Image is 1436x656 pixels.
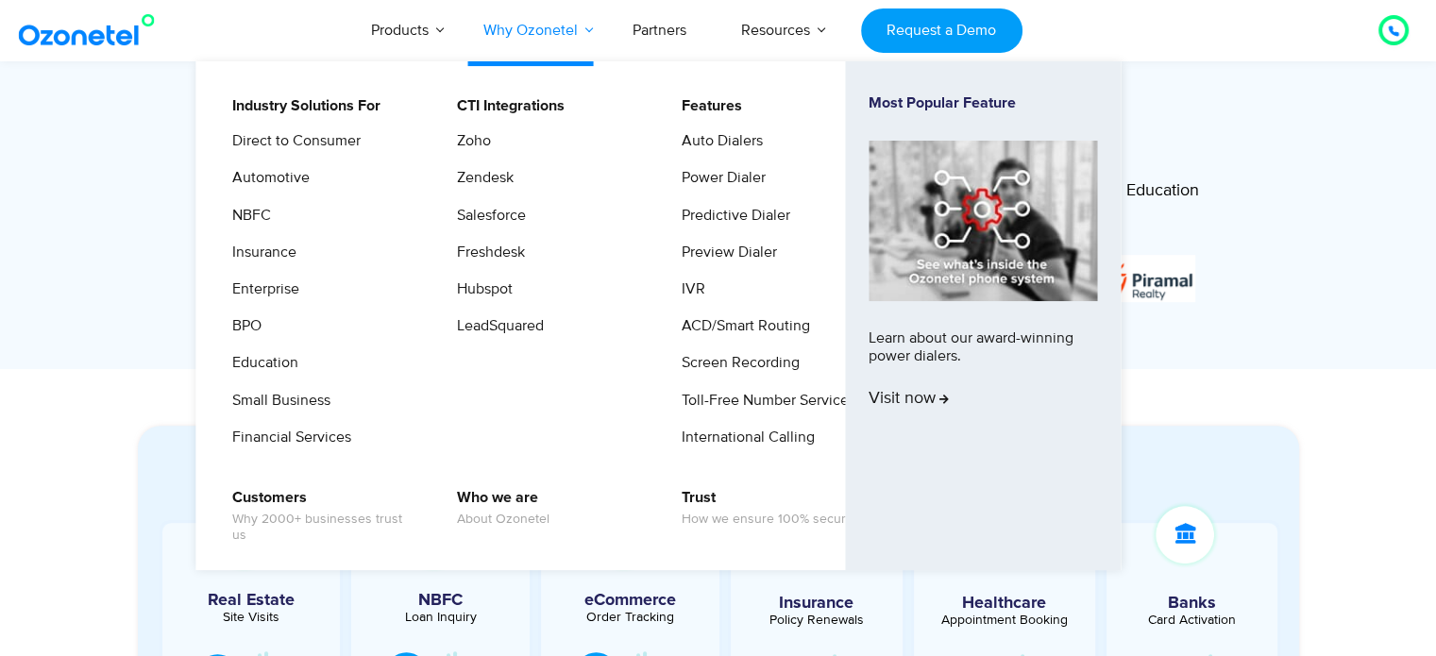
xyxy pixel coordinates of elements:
a: Direct to Consumer [220,129,363,153]
div: Card Activation [1116,614,1269,627]
h5: Real Estate [172,592,331,609]
span: Visit now [869,389,949,410]
a: Salesforce [445,204,529,227]
span: How we ensure 100% security [682,512,859,528]
div: Experience Our Voice AI Agents in Action [157,454,1299,487]
a: Industry Solutions For [220,94,383,118]
a: Toll-Free Number Services [669,389,858,412]
a: Freshdesk [445,241,528,264]
a: CustomersWhy 2000+ businesses trust us [220,486,421,547]
a: Most Popular FeatureLearn about our award-winning power dialers.Visit now [869,94,1097,537]
h5: eCommerce [550,592,710,609]
a: Preview Dialer [669,241,780,264]
div: Appointment Booking [928,614,1081,627]
a: Zoho [445,129,494,153]
a: Predictive Dialer [669,204,793,227]
div: Site Visits [172,611,331,624]
a: ACD/Smart Routing [669,314,813,338]
a: Financial Services [220,426,354,449]
div: Trusted CX Partner for 3,500+ Global Brands [138,107,1299,140]
a: Who we areAbout Ozonetel [445,486,552,530]
a: IVR [669,278,708,301]
a: Hubspot [445,278,515,301]
a: Enterprise [220,278,302,301]
a: Auto Dialers [669,129,766,153]
a: BPO [220,314,264,338]
a: CTI Integrations [445,94,567,118]
h5: Banks [1116,595,1269,612]
div: Loan Inquiry [361,611,520,624]
span: Why 2000+ businesses trust us [232,512,418,544]
h5: NBFC [361,592,520,609]
a: Screen Recording [669,351,802,375]
a: Zendesk [445,166,516,190]
h5: Healthcare [928,595,1081,612]
a: Insurance [220,241,299,264]
a: Features [669,94,745,118]
a: Power Dialer [669,166,769,190]
img: phone-system-min.jpg [869,141,1097,300]
div: Order Tracking [550,611,710,624]
a: International Calling [669,426,818,449]
h5: Insurance [740,595,893,612]
img: Picture51.png [1099,255,1195,302]
span: About Ozonetel [457,512,549,528]
div: Policy Renewals [740,614,893,627]
a: Automotive [220,166,313,190]
a: Request a Demo [861,8,1022,53]
a: NBFC [220,204,274,227]
a: TrustHow we ensure 100% security [669,486,862,530]
a: LeadSquared [445,314,547,338]
a: Small Business [220,389,333,412]
span: Education [1126,180,1199,201]
div: 18 / 28 [1099,255,1195,302]
a: Education [220,351,301,375]
a: Education [1126,177,1199,210]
